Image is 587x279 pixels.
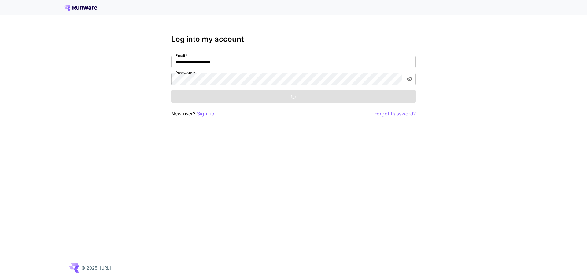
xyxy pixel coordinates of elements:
p: © 2025, [URL] [81,265,111,271]
label: Email [175,53,187,58]
button: Forgot Password? [374,110,416,118]
h3: Log into my account [171,35,416,43]
button: Sign up [197,110,214,118]
p: New user? [171,110,214,118]
label: Password [175,70,195,75]
button: toggle password visibility [404,74,415,85]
